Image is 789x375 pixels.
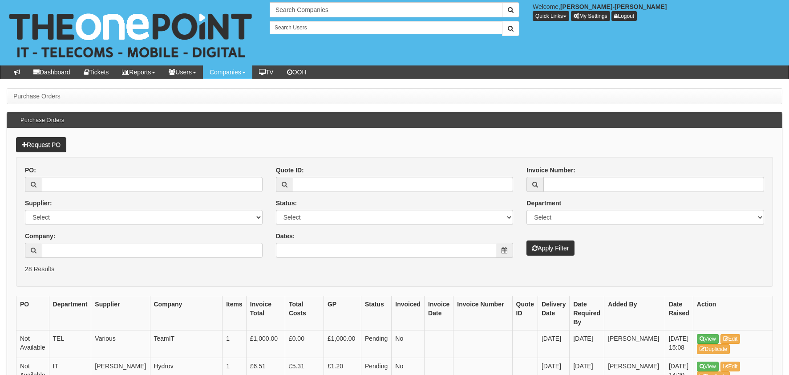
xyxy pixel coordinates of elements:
td: £0.00 [285,330,324,358]
li: Purchase Orders [13,92,61,101]
label: PO: [25,166,36,175]
th: Invoice Total [246,296,285,330]
a: Request PO [16,137,66,152]
td: Various [91,330,150,358]
input: Search Companies [270,2,502,17]
th: Date Raised [665,296,693,330]
th: Invoiced [392,296,425,330]
th: Added By [604,296,665,330]
a: TV [252,65,280,79]
a: Users [162,65,203,79]
th: Action [693,296,773,330]
td: [DATE] 15:08 [665,330,693,358]
td: Not Available [16,330,49,358]
label: Department [526,199,561,208]
a: View [697,362,719,371]
label: Quote ID: [276,166,304,175]
th: Status [361,296,391,330]
th: Invoice Number [453,296,512,330]
p: 28 Results [25,265,764,273]
button: Apply Filter [526,240,575,256]
td: No [392,330,425,358]
th: Items [223,296,247,330]
a: Tickets [77,65,116,79]
td: TEL [49,330,91,358]
th: Date Required By [570,296,604,330]
td: £1,000.00 [324,330,361,358]
label: Status: [276,199,297,208]
th: Total Costs [285,296,324,330]
th: GP [324,296,361,330]
a: OOH [280,65,313,79]
label: Supplier: [25,199,52,208]
td: 1 [223,330,247,358]
td: [PERSON_NAME] [604,330,665,358]
a: Duplicate [697,344,730,354]
td: Pending [361,330,391,358]
a: View [697,334,719,344]
button: Quick Links [533,11,569,21]
a: My Settings [571,11,610,21]
a: Companies [203,65,252,79]
td: £1,000.00 [246,330,285,358]
a: Logout [611,11,637,21]
th: Invoice Date [425,296,453,330]
label: Invoice Number: [526,166,575,175]
th: Company [150,296,223,330]
th: Department [49,296,91,330]
th: Quote ID [512,296,538,330]
a: Edit [720,334,740,344]
td: [DATE] [538,330,569,358]
label: Dates: [276,232,295,240]
td: [DATE] [570,330,604,358]
th: PO [16,296,49,330]
th: Delivery Date [538,296,569,330]
div: Welcome, [526,2,789,21]
a: Edit [720,362,740,371]
a: Dashboard [27,65,77,79]
b: [PERSON_NAME]-[PERSON_NAME] [560,3,667,10]
h3: Purchase Orders [16,113,69,128]
th: Supplier [91,296,150,330]
input: Search Users [270,21,502,34]
td: TeamIT [150,330,223,358]
label: Company: [25,232,55,240]
a: Reports [115,65,162,79]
